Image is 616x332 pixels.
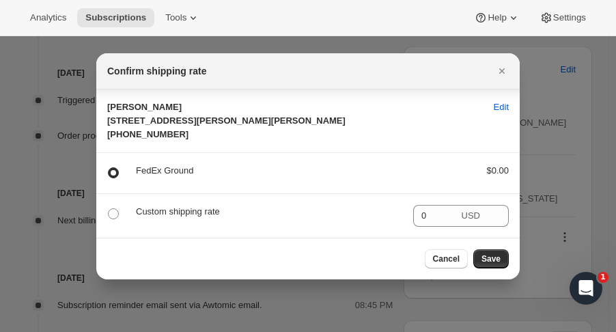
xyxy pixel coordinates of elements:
[136,205,402,219] p: Custom shipping rate
[553,12,586,23] span: Settings
[494,100,509,114] span: Edit
[433,253,460,264] span: Cancel
[85,12,146,23] span: Subscriptions
[481,253,501,264] span: Save
[486,96,517,118] button: Edit
[462,210,480,221] span: USD
[22,8,74,27] button: Analytics
[30,12,66,23] span: Analytics
[157,8,208,27] button: Tools
[570,272,602,305] iframe: Intercom live chat
[165,12,186,23] span: Tools
[488,12,506,23] span: Help
[425,249,468,268] button: Cancel
[473,249,509,268] button: Save
[136,164,464,178] p: FedEx Ground
[492,61,512,81] button: Close
[466,8,528,27] button: Help
[77,8,154,27] button: Subscriptions
[486,165,509,176] span: $0.00
[107,64,206,78] h2: Confirm shipping rate
[107,102,346,139] span: [PERSON_NAME] [STREET_ADDRESS][PERSON_NAME][PERSON_NAME] [PHONE_NUMBER]
[598,272,608,283] span: 1
[531,8,594,27] button: Settings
